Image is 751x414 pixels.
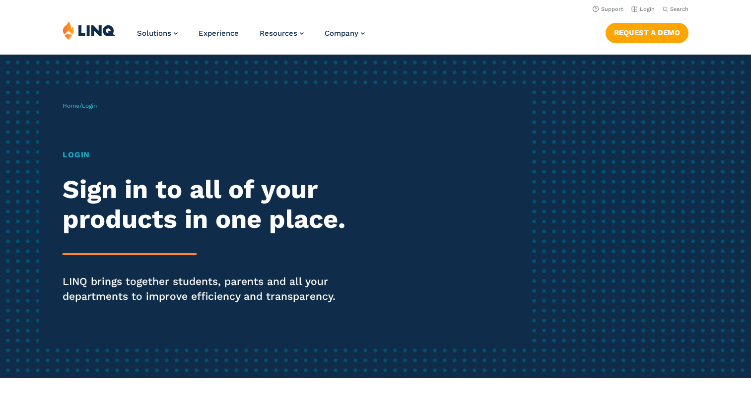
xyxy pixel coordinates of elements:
[137,21,365,54] nav: Primary Navigation
[63,175,352,234] h2: Sign in to all of your products in one place.
[670,6,688,12] span: Search
[663,5,688,13] button: Open Search Bar
[137,29,178,38] a: Solutions
[260,29,304,38] a: Resources
[63,274,352,304] p: LINQ brings together students, parents and all your departments to improve efficiency and transpa...
[325,29,358,38] span: Company
[63,149,352,161] h1: Login
[631,6,655,12] a: Login
[325,29,365,38] a: Company
[593,6,623,12] a: Support
[63,102,79,109] a: Home
[137,29,171,38] span: Solutions
[82,102,97,109] span: Login
[606,21,688,43] nav: Button Navigation
[260,29,297,38] span: Resources
[63,102,97,109] span: /
[63,21,115,40] img: LINQ | K‑12 Software
[199,29,239,38] a: Experience
[606,23,688,43] a: Request a Demo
